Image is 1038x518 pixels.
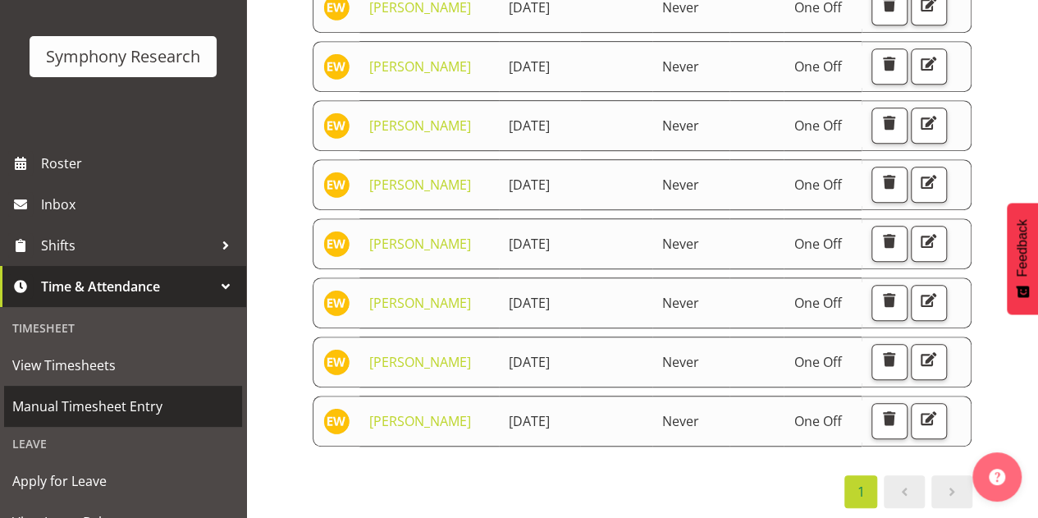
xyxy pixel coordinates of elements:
[871,285,908,321] button: Delete Unavailability
[509,117,550,135] span: [DATE]
[323,53,350,80] img: enrica-walsh11863.jpg
[662,176,699,194] span: Never
[369,57,471,76] a: [PERSON_NAME]
[323,408,350,434] img: enrica-walsh11863.jpg
[369,235,471,253] a: [PERSON_NAME]
[662,117,699,135] span: Never
[41,233,213,258] span: Shifts
[41,192,238,217] span: Inbox
[911,226,947,262] button: Edit Unavailability
[369,294,471,312] a: [PERSON_NAME]
[12,394,234,419] span: Manual Timesheet Entry
[46,44,200,69] div: Symphony Research
[871,226,908,262] button: Delete Unavailability
[1015,219,1030,277] span: Feedback
[662,412,699,430] span: Never
[323,231,350,257] img: enrica-walsh11863.jpg
[369,412,471,430] a: [PERSON_NAME]
[509,235,550,253] span: [DATE]
[662,57,699,76] span: Never
[12,353,234,378] span: View Timesheets
[793,412,841,430] span: One Off
[871,344,908,380] button: Delete Unavailability
[509,353,550,371] span: [DATE]
[911,48,947,85] button: Edit Unavailability
[4,311,242,345] div: Timesheet
[509,176,550,194] span: [DATE]
[989,469,1005,485] img: help-xxl-2.png
[41,274,213,299] span: Time & Attendance
[41,151,238,176] span: Roster
[662,294,699,312] span: Never
[793,57,841,76] span: One Off
[4,345,242,386] a: View Timesheets
[4,386,242,427] a: Manual Timesheet Entry
[323,172,350,198] img: enrica-walsh11863.jpg
[4,461,242,502] a: Apply for Leave
[323,290,350,316] img: enrica-walsh11863.jpg
[509,294,550,312] span: [DATE]
[793,117,841,135] span: One Off
[1007,203,1038,314] button: Feedback - Show survey
[369,117,471,135] a: [PERSON_NAME]
[323,349,350,375] img: enrica-walsh11863.jpg
[323,112,350,139] img: enrica-walsh11863.jpg
[911,167,947,203] button: Edit Unavailability
[369,353,471,371] a: [PERSON_NAME]
[509,412,550,430] span: [DATE]
[871,167,908,203] button: Delete Unavailability
[911,344,947,380] button: Edit Unavailability
[662,235,699,253] span: Never
[12,469,234,493] span: Apply for Leave
[369,176,471,194] a: [PERSON_NAME]
[793,353,841,371] span: One Off
[911,285,947,321] button: Edit Unavailability
[871,403,908,439] button: Delete Unavailability
[509,57,550,76] span: [DATE]
[4,427,242,461] div: Leave
[911,108,947,144] button: Edit Unavailability
[793,294,841,312] span: One Off
[871,48,908,85] button: Delete Unavailability
[793,235,841,253] span: One Off
[911,403,947,439] button: Edit Unavailability
[793,176,841,194] span: One Off
[662,353,699,371] span: Never
[871,108,908,144] button: Delete Unavailability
